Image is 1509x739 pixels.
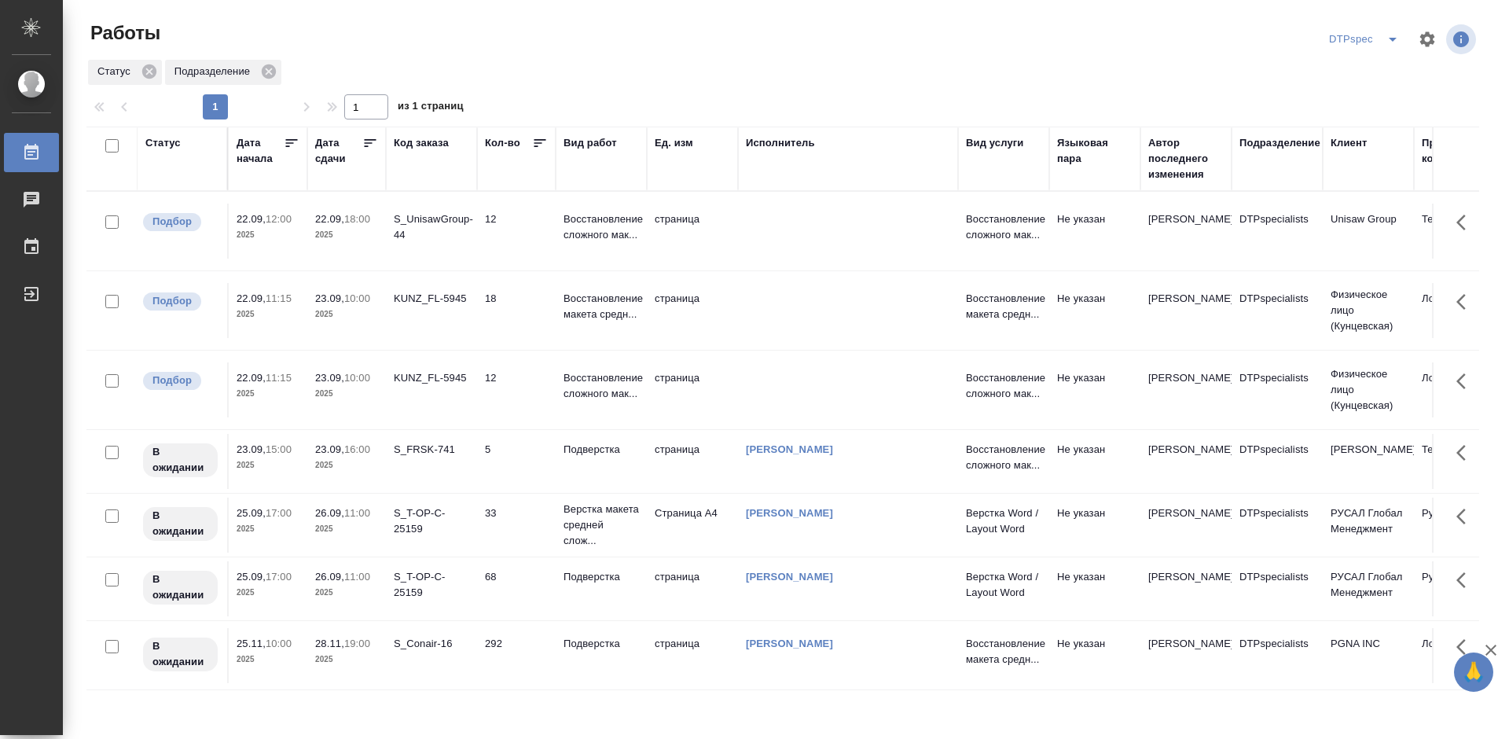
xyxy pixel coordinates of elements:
td: DTPspecialists [1232,434,1323,489]
td: страница [647,434,738,489]
td: DTPspecialists [1232,628,1323,683]
div: KUNZ_FL-5945 [394,370,469,386]
div: S_UnisawGroup-44 [394,211,469,243]
td: страница [647,362,738,417]
p: 10:00 [266,638,292,649]
p: Восстановление сложного мак... [966,442,1041,473]
button: Здесь прячутся важные кнопки [1447,561,1485,599]
p: 22.09, [315,213,344,225]
td: страница [647,628,738,683]
span: Настроить таблицу [1408,20,1446,58]
p: 15:00 [266,443,292,455]
td: DTPspecialists [1232,204,1323,259]
td: Не указан [1049,283,1140,338]
p: 2025 [237,307,299,322]
p: 23.09, [315,292,344,304]
div: Статус [145,135,181,151]
p: Физическое лицо (Кунцевская) [1331,287,1406,334]
td: [PERSON_NAME] [1140,434,1232,489]
p: 28.11, [315,638,344,649]
div: Подразделение [165,60,281,85]
div: Можно подбирать исполнителей [141,291,219,312]
p: РУСАЛ Глобал Менеджмент [1331,569,1406,601]
p: 26.09, [315,571,344,583]
p: 11:15 [266,372,292,384]
td: Не указан [1049,204,1140,259]
p: 17:00 [266,507,292,519]
a: [PERSON_NAME] [746,571,833,583]
div: Подразделение [1239,135,1320,151]
td: страница [647,283,738,338]
td: [PERSON_NAME] [1140,628,1232,683]
p: Верстка Word / Layout Word [966,506,1041,537]
p: 10:00 [344,292,370,304]
p: 25.11, [237,638,266,649]
td: страница [647,204,738,259]
div: S_T-OP-C-25159 [394,506,469,537]
button: Здесь прячутся важные кнопки [1447,498,1485,535]
p: Физическое лицо (Кунцевская) [1331,366,1406,414]
td: 12 [477,362,556,417]
button: Здесь прячутся важные кнопки [1447,434,1485,472]
td: 292 [477,628,556,683]
p: 2025 [315,458,378,473]
a: [PERSON_NAME] [746,507,833,519]
td: Технический [1414,434,1505,489]
p: 2025 [315,521,378,537]
p: 2025 [315,585,378,601]
td: Локализация [1414,283,1505,338]
td: Не указан [1049,498,1140,553]
p: Подбор [152,293,192,309]
td: [PERSON_NAME] [1140,362,1232,417]
p: 2025 [237,585,299,601]
div: split button [1325,27,1408,52]
p: 26.09, [315,507,344,519]
p: 10:00 [344,372,370,384]
td: Страница А4 [647,498,738,553]
p: 2025 [237,521,299,537]
p: 22.09, [237,292,266,304]
p: В ожидании [152,508,208,539]
p: 2025 [237,458,299,473]
div: Можно подбирать исполнителей [141,370,219,392]
div: Исполнитель назначен, приступать к работе пока рано [141,636,219,673]
span: Посмотреть информацию [1446,24,1479,54]
div: Вид работ [564,135,617,151]
button: Здесь прячутся важные кнопки [1447,362,1485,400]
td: 5 [477,434,556,489]
p: РУСАЛ Глобал Менеджмент [1331,506,1406,537]
p: Подбор [152,373,192,388]
p: В ожидании [152,444,208,476]
div: Ед. изм [655,135,693,151]
div: Исполнитель назначен, приступать к работе пока рано [141,442,219,479]
p: [PERSON_NAME] [1331,442,1406,458]
p: 12:00 [266,213,292,225]
td: страница [647,561,738,616]
button: Здесь прячутся важные кнопки [1447,204,1485,241]
td: Не указан [1049,362,1140,417]
div: Автор последнего изменения [1148,135,1224,182]
p: 25.09, [237,507,266,519]
p: 18:00 [344,213,370,225]
p: Подбор [152,214,192,230]
div: Статус [88,60,162,85]
td: [PERSON_NAME] [1140,498,1232,553]
p: 11:00 [344,571,370,583]
div: Проектная команда [1422,135,1497,167]
p: Подразделение [174,64,255,79]
button: Здесь прячутся важные кнопки [1447,628,1485,666]
p: Восстановление макета средн... [966,291,1041,322]
span: 🙏 [1460,656,1487,689]
td: [PERSON_NAME] [1140,283,1232,338]
p: 22.09, [237,213,266,225]
td: 12 [477,204,556,259]
div: Исполнитель назначен, приступать к работе пока рано [141,506,219,542]
p: 16:00 [344,443,370,455]
p: Восстановление макета средн... [564,291,639,322]
p: 17:00 [266,571,292,583]
p: 25.09, [237,571,266,583]
td: [PERSON_NAME] [1140,204,1232,259]
p: 11:00 [344,507,370,519]
div: Дата сдачи [315,135,362,167]
td: Не указан [1049,628,1140,683]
